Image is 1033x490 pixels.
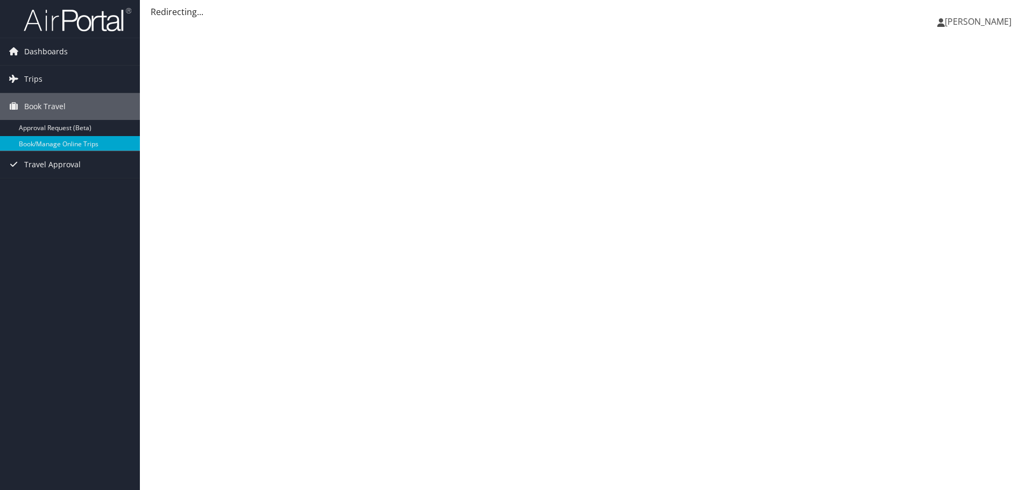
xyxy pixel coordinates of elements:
[24,93,66,120] span: Book Travel
[24,7,131,32] img: airportal-logo.png
[24,38,68,65] span: Dashboards
[945,16,1011,27] span: [PERSON_NAME]
[24,151,81,178] span: Travel Approval
[24,66,43,93] span: Trips
[151,5,1022,18] div: Redirecting...
[937,5,1022,38] a: [PERSON_NAME]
